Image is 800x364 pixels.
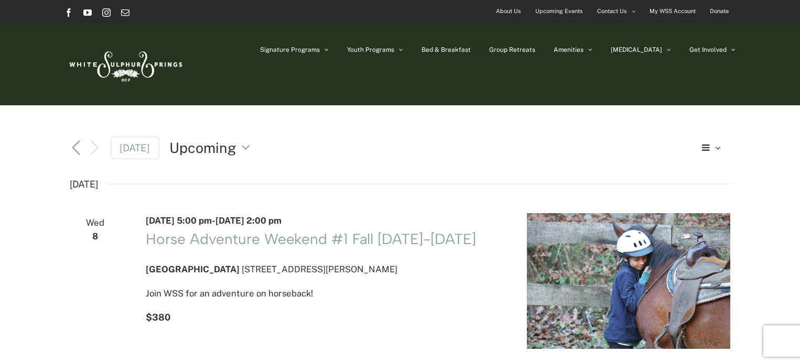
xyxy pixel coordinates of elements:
a: Bed & Breakfast [421,24,471,76]
span: Signature Programs [260,47,320,53]
span: [DATE] 5:00 pm [146,215,212,226]
a: YouTube [83,8,92,17]
span: Youth Programs [347,47,394,53]
a: Facebook [64,8,73,17]
span: Bed & Breakfast [421,47,471,53]
span: Wed [70,215,121,230]
img: IMG_1414 [527,213,730,349]
span: Upcoming Events [535,4,583,19]
span: Contact Us [597,4,627,19]
a: Horse Adventure Weekend #1 Fall [DATE]-[DATE] [146,230,476,248]
span: Donate [710,4,729,19]
span: [GEOGRAPHIC_DATA] [146,264,240,274]
button: Upcoming [169,138,256,158]
nav: Main Menu [260,24,736,76]
a: Get Involved [689,24,736,76]
time: [DATE] [70,176,98,193]
span: [MEDICAL_DATA] [611,47,662,53]
span: About Us [496,4,521,19]
span: My WSS Account [650,4,696,19]
a: Group Retreats [489,24,535,76]
span: Amenities [554,47,583,53]
button: Next Events [88,139,101,156]
a: Amenities [554,24,592,76]
span: [DATE] 2:00 pm [215,215,282,226]
span: Upcoming [169,138,236,158]
a: Previous Events [70,141,82,154]
a: Signature Programs [260,24,329,76]
time: - [146,215,282,226]
a: Instagram [102,8,111,17]
a: [MEDICAL_DATA] [611,24,671,76]
span: 8 [70,229,121,244]
img: White Sulphur Springs Logo [64,40,185,89]
p: Join WSS for an adventure on horseback! [146,286,502,301]
span: [STREET_ADDRESS][PERSON_NAME] [242,264,397,274]
span: Get Involved [689,47,727,53]
a: [DATE] [111,137,160,159]
a: Youth Programs [347,24,403,76]
span: Group Retreats [489,47,535,53]
a: Email [121,8,129,17]
span: $380 [146,312,170,323]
